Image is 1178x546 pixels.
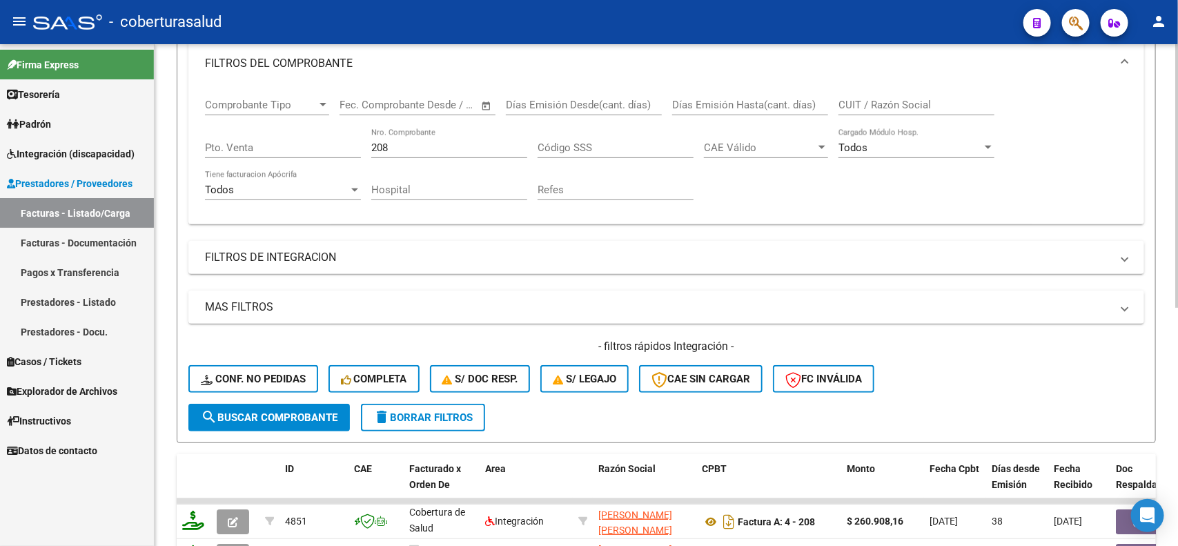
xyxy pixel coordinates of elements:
[704,142,816,154] span: CAE Válido
[598,507,691,536] div: 20260303768
[785,373,862,385] span: FC Inválida
[188,241,1144,274] mat-expansion-panel-header: FILTROS DE INTEGRACION
[485,516,544,527] span: Integración
[1054,516,1082,527] span: [DATE]
[1116,463,1178,490] span: Doc Respaldatoria
[340,99,384,111] input: Start date
[341,373,407,385] span: Completa
[188,41,1144,86] mat-expansion-panel-header: FILTROS DEL COMPROBANTE
[188,404,350,431] button: Buscar Comprobante
[205,250,1111,265] mat-panel-title: FILTROS DE INTEGRACION
[442,373,518,385] span: S/ Doc Resp.
[720,511,738,533] i: Descargar documento
[7,57,79,72] span: Firma Express
[479,98,495,114] button: Open calendar
[485,463,506,474] span: Area
[109,7,222,37] span: - coberturasalud
[205,99,317,111] span: Comprobante Tipo
[598,463,656,474] span: Razón Social
[7,384,117,399] span: Explorador de Archivos
[201,409,217,425] mat-icon: search
[930,463,979,474] span: Fecha Cpbt
[696,454,841,515] datatable-header-cell: CPBT
[205,184,234,196] span: Todos
[1048,454,1110,515] datatable-header-cell: Fecha Recibido
[7,354,81,369] span: Casos / Tickets
[373,411,473,424] span: Borrar Filtros
[593,454,696,515] datatable-header-cell: Razón Social
[924,454,986,515] datatable-header-cell: Fecha Cpbt
[201,373,306,385] span: Conf. no pedidas
[992,463,1040,490] span: Días desde Emisión
[409,463,461,490] span: Facturado x Orden De
[397,99,464,111] input: End date
[349,454,404,515] datatable-header-cell: CAE
[205,56,1111,71] mat-panel-title: FILTROS DEL COMPROBANTE
[205,300,1111,315] mat-panel-title: MAS FILTROS
[930,516,958,527] span: [DATE]
[188,291,1144,324] mat-expansion-panel-header: MAS FILTROS
[7,413,71,429] span: Instructivos
[7,146,135,162] span: Integración (discapacidad)
[847,516,903,527] strong: $ 260.908,16
[7,443,97,458] span: Datos de contacto
[188,365,318,393] button: Conf. no pedidas
[285,516,307,527] span: 4851
[480,454,573,515] datatable-header-cell: Area
[1054,463,1092,490] span: Fecha Recibido
[188,86,1144,224] div: FILTROS DEL COMPROBANTE
[598,509,672,536] span: [PERSON_NAME] [PERSON_NAME]
[7,87,60,102] span: Tesorería
[992,516,1003,527] span: 38
[285,463,294,474] span: ID
[838,142,867,154] span: Todos
[373,409,390,425] mat-icon: delete
[328,365,420,393] button: Completa
[354,463,372,474] span: CAE
[361,404,485,431] button: Borrar Filtros
[553,373,616,385] span: S/ legajo
[404,454,480,515] datatable-header-cell: Facturado x Orden De
[7,117,51,132] span: Padrón
[773,365,874,393] button: FC Inválida
[540,365,629,393] button: S/ legajo
[1131,499,1164,532] div: Open Intercom Messenger
[841,454,924,515] datatable-header-cell: Monto
[430,365,531,393] button: S/ Doc Resp.
[639,365,763,393] button: CAE SIN CARGAR
[188,339,1144,354] h4: - filtros rápidos Integración -
[201,411,337,424] span: Buscar Comprobante
[738,516,815,527] strong: Factura A: 4 - 208
[1150,13,1167,30] mat-icon: person
[7,176,132,191] span: Prestadores / Proveedores
[279,454,349,515] datatable-header-cell: ID
[702,463,727,474] span: CPBT
[847,463,875,474] span: Monto
[651,373,750,385] span: CAE SIN CARGAR
[409,491,465,534] span: B15 - Cobertura de Salud
[986,454,1048,515] datatable-header-cell: Días desde Emisión
[11,13,28,30] mat-icon: menu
